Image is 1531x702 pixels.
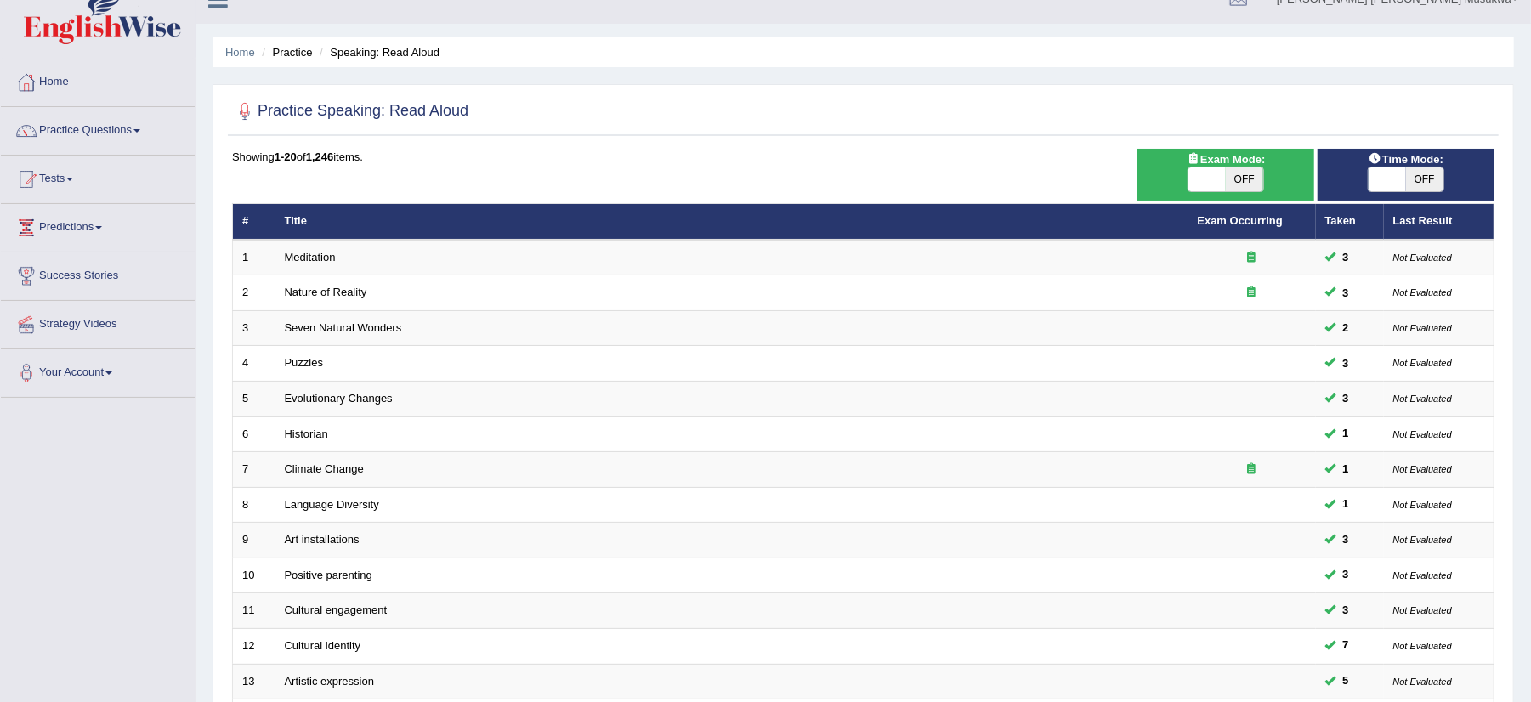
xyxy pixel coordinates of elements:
[1393,605,1452,615] small: Not Evaluated
[233,275,275,311] td: 2
[285,356,324,369] a: Puzzles
[285,569,372,581] a: Positive parenting
[1,349,195,392] a: Your Account
[1336,531,1356,549] span: You can still take this question
[306,150,334,163] b: 1,246
[233,382,275,417] td: 5
[225,46,255,59] a: Home
[1336,319,1356,337] span: You can still take this question
[233,487,275,523] td: 8
[1198,250,1307,266] div: Exam occurring question
[1316,204,1384,240] th: Taken
[1393,429,1452,439] small: Not Evaluated
[233,204,275,240] th: #
[285,675,374,688] a: Artistic expression
[1406,167,1443,191] span: OFF
[258,44,312,60] li: Practice
[1,156,195,198] a: Tests
[1,59,195,101] a: Home
[1336,248,1356,266] span: You can still take this question
[1336,495,1356,513] span: You can still take this question
[285,251,336,263] a: Meditation
[233,523,275,558] td: 9
[275,204,1188,240] th: Title
[1393,641,1452,651] small: Not Evaluated
[233,452,275,488] td: 7
[1393,252,1452,263] small: Not Evaluated
[285,603,388,616] a: Cultural engagement
[232,149,1494,165] div: Showing of items.
[285,427,328,440] a: Historian
[1393,500,1452,510] small: Not Evaluated
[1,252,195,295] a: Success Stories
[1198,214,1283,227] a: Exam Occurring
[1,107,195,150] a: Practice Questions
[1,301,195,343] a: Strategy Videos
[1336,602,1356,620] span: You can still take this question
[1393,287,1452,297] small: Not Evaluated
[1198,285,1307,301] div: Exam occurring question
[1336,354,1356,372] span: You can still take this question
[285,286,367,298] a: Nature of Reality
[1336,637,1356,654] span: You can still take this question
[233,558,275,593] td: 10
[233,416,275,452] td: 6
[1336,425,1356,443] span: You can still take this question
[1393,393,1452,404] small: Not Evaluated
[1336,461,1356,478] span: You can still take this question
[1,204,195,246] a: Predictions
[1393,677,1452,687] small: Not Evaluated
[1180,150,1272,168] span: Exam Mode:
[275,150,297,163] b: 1-20
[285,392,393,405] a: Evolutionary Changes
[233,310,275,346] td: 3
[285,462,364,475] a: Climate Change
[1336,672,1356,690] span: You can still take this question
[232,99,468,124] h2: Practice Speaking: Read Aloud
[1393,464,1452,474] small: Not Evaluated
[285,533,360,546] a: Art installations
[233,664,275,699] td: 13
[1362,150,1450,168] span: Time Mode:
[1198,461,1307,478] div: Exam occurring question
[233,628,275,664] td: 12
[285,498,379,511] a: Language Diversity
[1384,204,1494,240] th: Last Result
[285,639,361,652] a: Cultural identity
[1393,535,1452,545] small: Not Evaluated
[315,44,439,60] li: Speaking: Read Aloud
[1226,167,1263,191] span: OFF
[233,240,275,275] td: 1
[1336,389,1356,407] span: You can still take this question
[1336,566,1356,584] span: You can still take this question
[1137,149,1314,201] div: Show exams occurring in exams
[1336,284,1356,302] span: You can still take this question
[1393,358,1452,368] small: Not Evaluated
[285,321,402,334] a: Seven Natural Wonders
[1393,323,1452,333] small: Not Evaluated
[233,593,275,629] td: 11
[1393,570,1452,580] small: Not Evaluated
[233,346,275,382] td: 4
